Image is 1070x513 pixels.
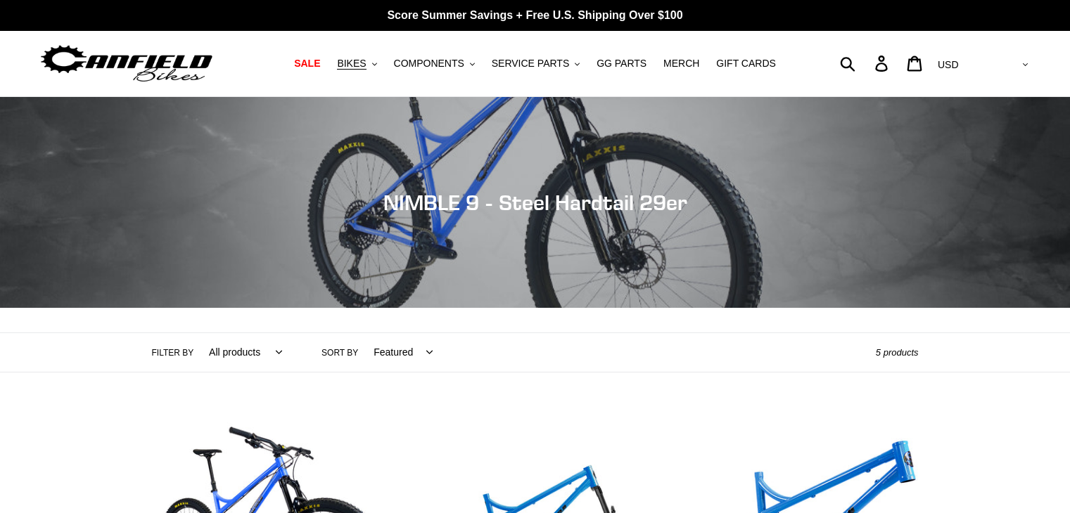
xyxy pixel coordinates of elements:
span: BIKES [337,58,366,70]
label: Filter by [152,346,194,359]
span: GG PARTS [597,58,647,70]
span: GIFT CARDS [716,58,776,70]
button: SERVICE PARTS [485,54,587,73]
input: Search [848,48,884,79]
a: GG PARTS [590,54,654,73]
span: 5 products [876,347,919,358]
span: SALE [294,58,320,70]
span: MERCH [663,58,699,70]
span: NIMBLE 9 - Steel Hardtail 29er [383,190,687,215]
a: GIFT CARDS [709,54,783,73]
span: COMPONENTS [394,58,464,70]
button: COMPONENTS [387,54,482,73]
a: SALE [287,54,327,73]
label: Sort by [321,346,358,359]
a: MERCH [656,54,706,73]
img: Canfield Bikes [39,41,215,86]
span: SERVICE PARTS [492,58,569,70]
button: BIKES [330,54,383,73]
